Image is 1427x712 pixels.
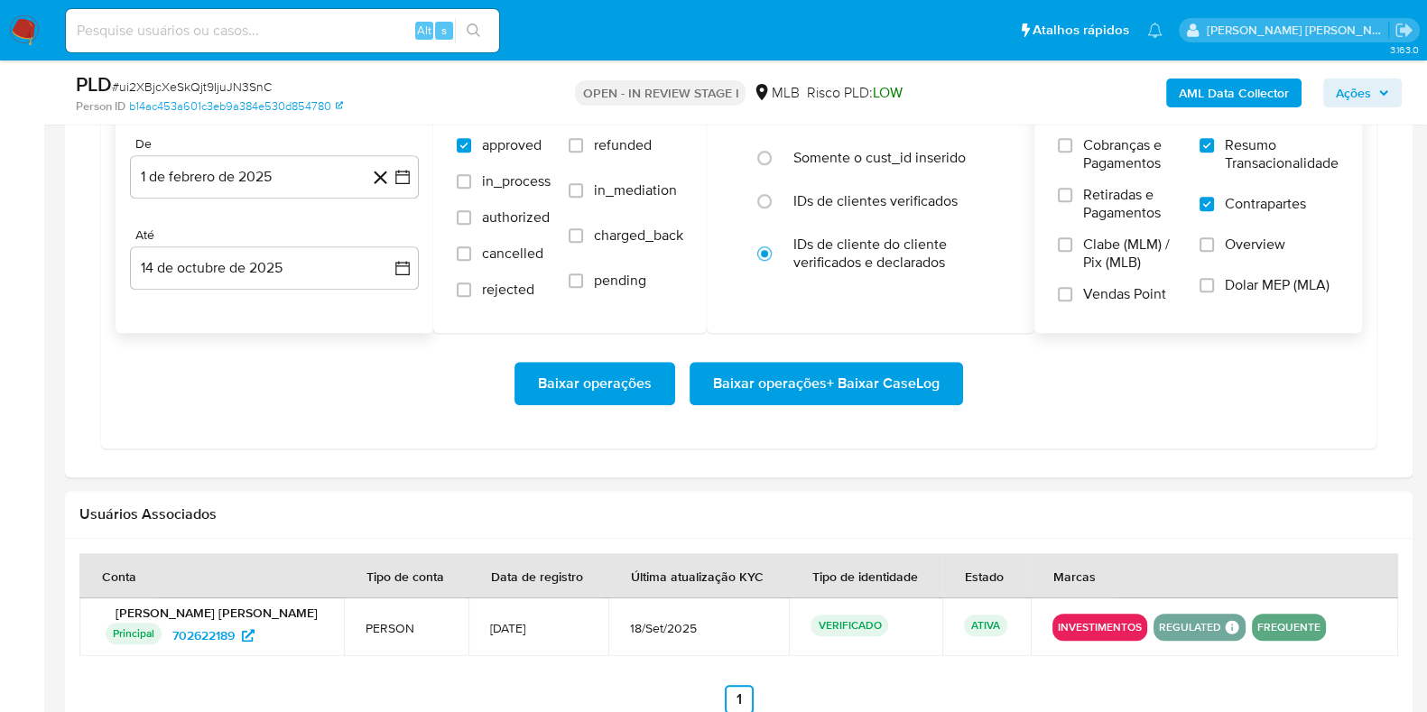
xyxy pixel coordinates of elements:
button: AML Data Collector [1166,79,1302,107]
span: Atalhos rápidos [1033,21,1129,40]
b: Person ID [76,98,125,115]
b: PLD [76,69,112,98]
span: 3.163.0 [1389,42,1418,57]
span: # ui2XBjcXeSkQjt9IjuJN3SnC [112,78,272,96]
span: Alt [417,22,431,39]
button: Ações [1323,79,1402,107]
span: Risco PLD: [806,83,902,103]
button: search-icon [455,18,492,43]
h2: Usuários Associados [79,505,1398,523]
p: viviane.jdasilva@mercadopago.com.br [1207,22,1389,39]
span: LOW [872,82,902,103]
a: Notificações [1147,23,1163,38]
a: Sair [1395,21,1413,40]
div: MLB [753,83,799,103]
b: AML Data Collector [1179,79,1289,107]
input: Pesquise usuários ou casos... [66,19,499,42]
span: Ações [1336,79,1371,107]
p: OPEN - IN REVIEW STAGE I [575,80,746,106]
span: s [441,22,447,39]
a: b14ac453a601c3eb9a384e530d854780 [129,98,343,115]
